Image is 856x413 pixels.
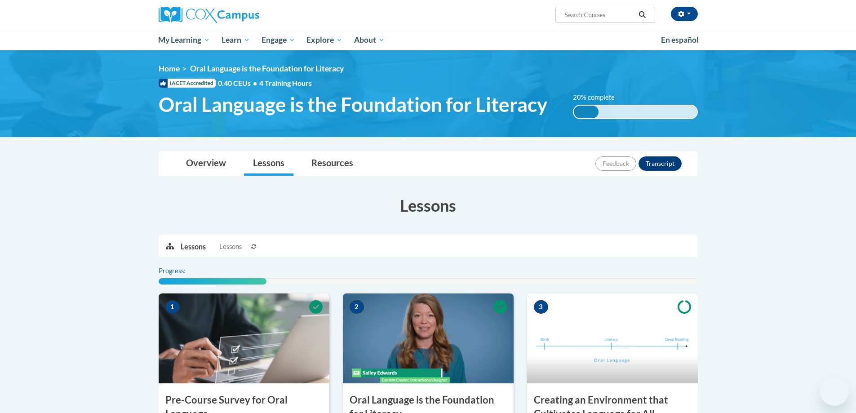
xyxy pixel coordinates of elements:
[158,35,210,45] span: My Learning
[573,93,625,102] label: 20% complete
[159,7,259,23] img: Cox Campus
[165,300,180,314] span: 1
[159,194,698,217] h3: Lessons
[177,152,235,176] a: Overview
[354,35,385,45] span: About
[256,30,301,50] a: Engage
[574,106,599,118] div: 20% complete
[153,30,216,50] a: My Learning
[259,79,312,87] span: 4 Training Hours
[159,293,329,383] img: Course Image
[820,377,849,406] iframe: Button to launch messaging window
[159,79,216,88] span: IACET Accredited
[216,30,256,50] a: Learn
[661,35,699,44] span: En español
[635,9,649,20] button: Search
[253,79,257,87] span: •
[655,31,705,49] a: En español
[219,242,242,252] span: Lessons
[159,7,329,23] a: Cox Campus
[222,35,250,45] span: Learn
[639,156,682,171] button: Transcript
[301,30,348,50] a: Explore
[350,300,364,314] span: 2
[563,9,635,20] input: Search Courses
[218,78,259,88] span: 0.40 CEUs
[244,152,293,176] a: Lessons
[262,35,295,45] span: Engage
[302,152,362,176] a: Resources
[527,293,698,383] img: Course Image
[348,30,390,50] a: About
[343,293,514,383] img: Course Image
[145,30,711,50] div: Main menu
[159,93,547,116] span: Oral Language is the Foundation for Literacy
[671,7,698,21] button: Account Settings
[190,64,344,73] span: Oral Language is the Foundation for Literacy
[306,35,342,45] span: Explore
[159,64,180,73] a: Home
[595,156,636,171] button: Feedback
[534,300,548,314] span: 3
[159,266,210,276] label: Progress:
[181,242,206,252] p: Lessons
